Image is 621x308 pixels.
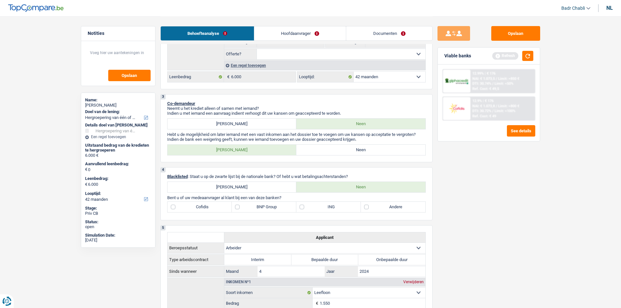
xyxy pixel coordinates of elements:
[85,182,87,187] span: €
[224,280,253,284] div: Inkomen nº1
[168,72,224,82] label: Leenbedrag
[85,176,150,181] label: Leenbedrag:
[85,238,151,243] div: [DATE]
[167,195,426,200] p: Bent u of uw medeaanvrager al klant bij een van deze banken?
[556,3,590,14] a: Badr Chabli
[445,78,469,85] img: AlphaCredit
[88,31,149,36] h5: Notities
[85,206,151,211] div: Stage:
[122,73,137,78] span: Opslaan
[167,106,426,111] p: Neemt u het krediet alleen of samen met iemand?
[296,202,361,212] label: ING
[85,103,151,108] div: [PERSON_NAME]
[495,109,515,113] span: Limit: <100%
[492,109,494,113] span: /
[402,280,425,284] div: Verwijderen
[168,119,297,129] label: [PERSON_NAME]
[492,52,518,59] div: Refresh
[167,174,426,179] p: : Staat u op de zwarte lijst bij de nationale bank? Of hebt u wat betalingsachterstanden?
[85,109,150,114] label: Doel van de lening:
[361,202,425,212] label: Andere
[85,143,151,153] div: Uitstaand bedrag van de kredieten te hergroeperen
[507,125,535,137] button: See details
[495,81,513,86] span: Limit: <50%
[224,266,258,277] label: Maand
[224,232,425,242] th: Applicant
[296,182,425,192] label: Neen
[167,111,426,116] p: Indien u met iemand een aanvraag indient verhoogt dit uw kansen om geaccepteerd te worden.
[472,99,494,103] div: 12.9% | € 176
[167,254,224,265] th: Type arbeidscontract
[224,72,231,82] span: €
[224,255,291,265] label: Interim
[358,255,425,265] label: Onbepaalde duur
[168,182,297,192] label: [PERSON_NAME]
[325,266,358,277] label: Jaar
[496,104,497,108] span: /
[85,97,151,103] div: Name:
[167,101,195,106] span: Co-demandeur
[472,81,491,86] span: DTI: 30.74%
[358,266,425,277] input: JJJJ
[167,266,224,277] th: Sinds wanneer
[291,255,359,265] label: Bepaalde duur
[472,114,496,118] div: Ref. Cost: € 49
[85,167,87,172] span: €
[496,77,497,81] span: /
[85,219,151,225] div: Status:
[108,70,151,81] button: Opslaan
[232,202,296,212] label: BNP Group
[167,174,188,179] span: Blacklisted
[254,26,346,40] a: Hoofdaanvrager
[491,26,540,41] button: Opslaan
[224,287,313,298] label: Soort inkomen
[561,6,585,11] span: Badr Chabli
[85,191,150,196] label: Looptijd:
[472,77,495,81] span: NAI: € 1.073,5
[85,224,151,229] div: open
[472,104,495,108] span: NAI: € 1.073,8
[498,104,519,108] span: Limit: >800 €
[85,135,151,139] div: Een regel toevoegen
[8,4,64,12] img: TopCompare Logo
[168,202,232,212] label: Cofidis
[444,53,471,59] div: Viable banks
[85,123,151,128] div: Details doel van [PERSON_NAME]
[85,161,150,167] label: Aanvullend leenbedrag:
[224,61,425,70] div: Een regel toevoegen
[161,26,254,40] a: Behoefteanalyse
[445,102,469,114] img: Cofidis
[258,266,325,277] input: MM
[492,81,494,86] span: /
[606,5,613,11] div: nl
[167,137,426,142] p: Indien de bank een weigering geeft, kunnen we iemand toevoegen en uw dossier geaccepteerd krijgen.
[297,72,354,82] label: Looptijd:
[168,145,297,155] label: [PERSON_NAME]
[296,145,425,155] label: Neen
[498,77,519,81] span: Limit: >850 €
[296,119,425,129] label: Neen
[161,168,166,172] div: 4
[85,153,151,158] div: 6.000 €
[472,109,491,113] span: DTI: 30.72%
[472,87,499,91] div: Ref. Cost: € 49,5
[224,49,257,59] label: Offerte?
[472,71,495,76] div: 12.99% | € 176
[161,95,166,99] div: 3
[167,132,426,137] p: Hebt u de mogelijkheid om later iemand met een vast inkomen aan het dossier toe te voegen om uw k...
[167,242,224,253] th: Beroepsstatuut
[346,26,432,40] a: Documenten
[85,211,151,216] div: Priv CB
[85,233,151,238] div: Simulation Date:
[161,226,166,230] div: 5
